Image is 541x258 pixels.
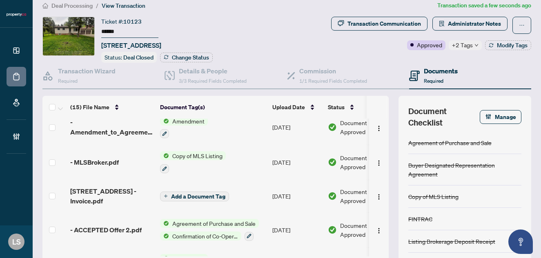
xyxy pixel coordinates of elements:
[157,96,269,119] th: Document Tag(s)
[372,223,385,236] button: Logo
[102,2,145,9] span: View Transaction
[328,123,337,132] img: Document Status
[160,117,169,126] img: Status Icon
[51,2,93,9] span: Deal Processing
[408,106,480,128] span: Document Checklist
[160,151,226,173] button: Status IconCopy of MLS Listing
[497,42,528,48] span: Modify Tags
[432,17,508,31] button: Administrator Notes
[160,219,259,241] button: Status IconAgreement of Purchase and SaleStatus IconConfirmation of Co-Operation
[269,180,325,212] td: [DATE]
[58,78,78,84] span: Required
[269,96,325,119] th: Upload Date
[67,96,157,119] th: (15) File Name
[408,161,521,179] div: Buyer Designated Representation Agreement
[96,1,98,10] li: /
[101,52,157,63] div: Status:
[408,138,492,147] div: Agreement of Purchase and Sale
[372,121,385,134] button: Logo
[70,225,142,235] span: - ACCEPTED Offer 2.pdf
[325,96,394,119] th: Status
[101,17,142,26] div: Ticket #:
[7,12,26,17] img: logo
[376,194,382,200] img: Logo
[340,153,391,171] span: Document Approved
[328,103,345,112] span: Status
[169,232,241,240] span: Confirmation of Co-Operation
[408,192,459,201] div: Copy of MLS Listing
[160,219,169,228] img: Status Icon
[58,66,116,76] h4: Transaction Wizard
[474,43,479,47] span: down
[70,186,154,206] span: [STREET_ADDRESS] - Invoice.pdf
[408,214,432,223] div: FINTRAC
[70,103,109,112] span: (15) File Name
[171,194,225,199] span: Add a Document Tag
[42,3,48,9] span: home
[372,190,385,203] button: Logo
[269,212,325,247] td: [DATE]
[164,194,168,198] span: plus
[452,40,473,50] span: +2 Tags
[160,232,169,240] img: Status Icon
[340,187,391,205] span: Document Approved
[160,192,229,201] button: Add a Document Tag
[448,17,501,30] span: Administrator Notes
[172,55,209,60] span: Change Status
[328,192,337,201] img: Document Status
[424,78,443,84] span: Required
[372,156,385,169] button: Logo
[519,22,525,28] span: ellipsis
[160,53,213,62] button: Change Status
[340,118,391,136] span: Document Approved
[169,151,226,160] span: Copy of MLS Listing
[299,78,367,84] span: 1/1 Required Fields Completed
[169,219,259,228] span: Agreement of Purchase and Sale
[328,158,337,167] img: Document Status
[439,21,445,26] span: solution
[123,18,142,25] span: 10123
[376,125,382,132] img: Logo
[160,117,208,139] button: Status IconAmendment
[160,191,229,201] button: Add a Document Tag
[437,1,531,10] article: Transaction saved a few seconds ago
[12,236,21,247] span: LS
[480,110,521,124] button: Manage
[123,54,154,61] span: Deal Closed
[70,117,154,137] span: - Amendment_to_Agreement.pdf
[340,221,391,239] span: Document Approved
[299,66,367,76] h4: Commission
[169,117,208,126] span: Amendment
[485,40,531,50] button: Modify Tags
[495,110,516,123] span: Manage
[408,237,495,246] div: Listing Brokerage Deposit Receipt
[179,78,247,84] span: 3/3 Required Fields Completed
[508,229,533,254] button: Open asap
[376,227,382,234] img: Logo
[269,110,325,145] td: [DATE]
[417,40,442,49] span: Approved
[328,225,337,234] img: Document Status
[347,17,421,30] div: Transaction Communication
[101,40,161,50] span: [STREET_ADDRESS]
[269,145,325,180] td: [DATE]
[43,17,94,55] img: IMG-X12256710_1.jpg
[376,160,382,166] img: Logo
[272,103,305,112] span: Upload Date
[179,66,247,76] h4: Details & People
[331,17,427,31] button: Transaction Communication
[424,66,458,76] h4: Documents
[160,151,169,160] img: Status Icon
[70,157,119,167] span: - MLSBroker.pdf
